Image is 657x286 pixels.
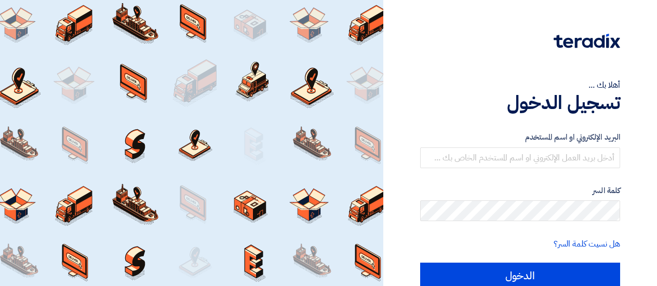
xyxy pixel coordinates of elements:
img: Teradix logo [554,34,620,48]
input: أدخل بريد العمل الإلكتروني او اسم المستخدم الخاص بك ... [420,147,620,168]
a: هل نسيت كلمة السر؟ [554,238,620,250]
h1: تسجيل الدخول [420,91,620,114]
label: كلمة السر [420,185,620,197]
label: البريد الإلكتروني او اسم المستخدم [420,131,620,143]
div: أهلا بك ... [420,79,620,91]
